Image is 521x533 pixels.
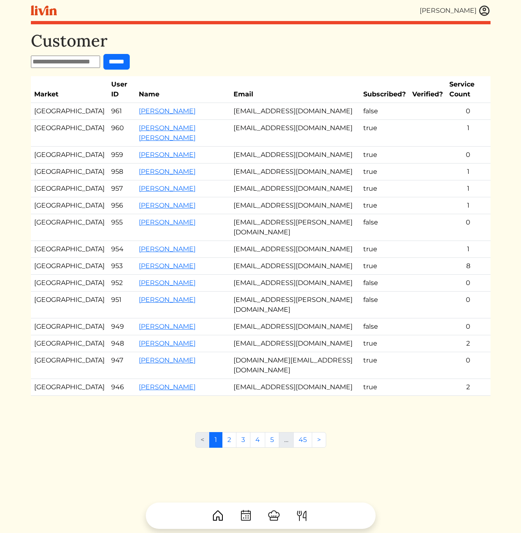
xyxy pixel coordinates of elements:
td: false [360,275,409,292]
a: Next [312,432,326,448]
td: [GEOGRAPHIC_DATA] [31,103,108,120]
a: [PERSON_NAME] [139,151,196,159]
td: [GEOGRAPHIC_DATA] [31,164,108,180]
a: [PERSON_NAME] [139,218,196,226]
td: [EMAIL_ADDRESS][PERSON_NAME][DOMAIN_NAME] [230,214,360,241]
td: [GEOGRAPHIC_DATA] [31,318,108,335]
a: 2 [222,432,236,448]
a: [PERSON_NAME] [139,185,196,192]
td: [EMAIL_ADDRESS][DOMAIN_NAME] [230,180,360,197]
td: 0 [446,214,490,241]
a: 5 [265,432,279,448]
td: false [360,292,409,318]
td: [EMAIL_ADDRESS][DOMAIN_NAME] [230,241,360,258]
td: 955 [108,214,136,241]
a: 3 [236,432,250,448]
td: 0 [446,318,490,335]
td: false [360,214,409,241]
a: [PERSON_NAME] [139,383,196,391]
td: 1 [446,120,490,147]
td: [EMAIL_ADDRESS][DOMAIN_NAME] [230,103,360,120]
a: [PERSON_NAME] [139,356,196,364]
td: [GEOGRAPHIC_DATA] [31,180,108,197]
td: 949 [108,318,136,335]
img: House-9bf13187bcbb5817f509fe5e7408150f90897510c4275e13d0d5fca38e0b5951.svg [211,509,224,522]
td: true [360,120,409,147]
td: 0 [446,292,490,318]
a: [PERSON_NAME] [139,245,196,253]
td: true [360,180,409,197]
td: [GEOGRAPHIC_DATA] [31,335,108,352]
a: [PERSON_NAME] [139,339,196,347]
td: 1 [446,241,490,258]
td: [EMAIL_ADDRESS][PERSON_NAME][DOMAIN_NAME] [230,292,360,318]
a: [PERSON_NAME] [139,296,196,304]
td: true [360,197,409,214]
img: ChefHat-a374fb509e4f37eb0702ca99f5f64f3b6956810f32a249b33092029f8484b388.svg [267,509,280,522]
th: Service Count [446,76,490,103]
td: [GEOGRAPHIC_DATA] [31,379,108,396]
td: [EMAIL_ADDRESS][DOMAIN_NAME] [230,120,360,147]
td: [EMAIL_ADDRESS][DOMAIN_NAME] [230,147,360,164]
td: 947 [108,352,136,379]
img: user_account-e6e16d2ec92f44fc35f99ef0dc9cddf60790bfa021a6ecb1c896eb5d2907b31c.svg [478,5,491,17]
td: 953 [108,258,136,275]
td: 960 [108,120,136,147]
td: [GEOGRAPHIC_DATA] [31,120,108,147]
td: [GEOGRAPHIC_DATA] [31,275,108,292]
a: [PERSON_NAME] [139,262,196,270]
td: 1 [446,180,490,197]
td: 946 [108,379,136,396]
th: Subscribed? [360,76,409,103]
td: 8 [446,258,490,275]
th: Market [31,76,108,103]
td: 0 [446,103,490,120]
td: 961 [108,103,136,120]
td: [EMAIL_ADDRESS][DOMAIN_NAME] [230,164,360,180]
td: false [360,318,409,335]
td: 958 [108,164,136,180]
th: Verified? [409,76,446,103]
td: true [360,241,409,258]
a: 4 [250,432,265,448]
td: 1 [446,197,490,214]
td: 2 [446,379,490,396]
td: true [360,379,409,396]
td: [GEOGRAPHIC_DATA] [31,258,108,275]
a: 1 [209,432,222,448]
td: [GEOGRAPHIC_DATA] [31,214,108,241]
td: [GEOGRAPHIC_DATA] [31,147,108,164]
img: ForkKnife-55491504ffdb50bab0c1e09e7649658475375261d09fd45db06cec23bce548bf.svg [295,509,308,522]
td: [EMAIL_ADDRESS][DOMAIN_NAME] [230,275,360,292]
td: [GEOGRAPHIC_DATA] [31,352,108,379]
td: 1 [446,164,490,180]
img: livin-logo-a0d97d1a881af30f6274990eb6222085a2533c92bbd1e4f22c21b4f0d0e3210c.svg [31,5,57,16]
a: [PERSON_NAME] [139,201,196,209]
td: 959 [108,147,136,164]
td: true [360,335,409,352]
th: Name [136,76,230,103]
td: [EMAIL_ADDRESS][DOMAIN_NAME] [230,379,360,396]
a: 45 [293,432,312,448]
a: [PERSON_NAME] [139,168,196,175]
th: User ID [108,76,136,103]
img: CalendarDots-5bcf9d9080389f2a281d69619e1c85352834be518fbc73d9501aef674afc0d57.svg [239,509,252,522]
td: [EMAIL_ADDRESS][DOMAIN_NAME] [230,258,360,275]
a: [PERSON_NAME] [139,279,196,287]
td: 2 [446,335,490,352]
td: 0 [446,275,490,292]
td: [EMAIL_ADDRESS][DOMAIN_NAME] [230,335,360,352]
td: [EMAIL_ADDRESS][DOMAIN_NAME] [230,318,360,335]
td: true [360,352,409,379]
td: 0 [446,352,490,379]
td: 952 [108,275,136,292]
a: [PERSON_NAME] [139,323,196,330]
td: false [360,103,409,120]
th: Email [230,76,360,103]
h1: Customer [31,31,491,51]
td: 948 [108,335,136,352]
td: [GEOGRAPHIC_DATA] [31,292,108,318]
a: [PERSON_NAME] [139,107,196,115]
td: 957 [108,180,136,197]
a: [PERSON_NAME] [PERSON_NAME] [139,124,196,142]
